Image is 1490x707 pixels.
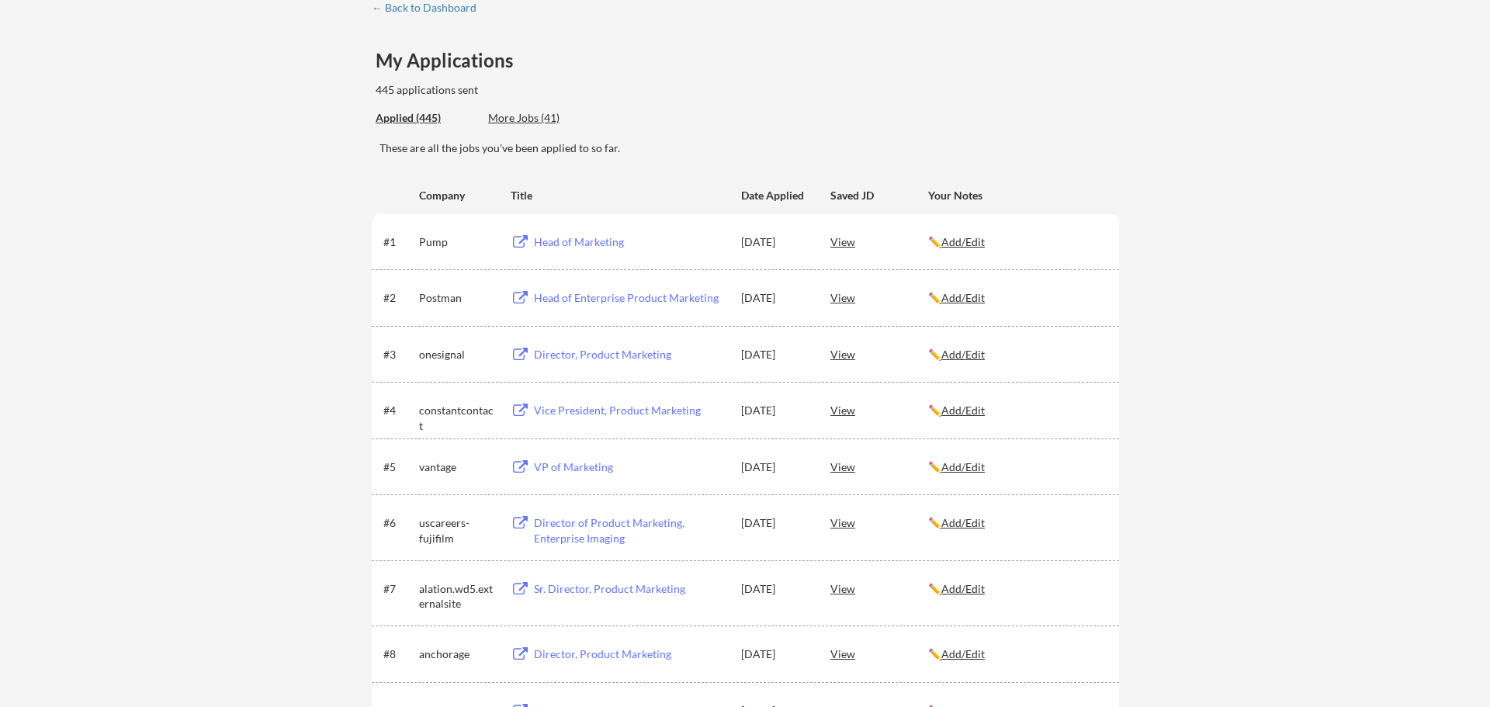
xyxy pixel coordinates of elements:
[830,574,928,602] div: View
[741,581,809,597] div: [DATE]
[941,235,985,248] u: Add/Edit
[419,459,497,475] div: vantage
[741,459,809,475] div: [DATE]
[941,348,985,361] u: Add/Edit
[941,516,985,529] u: Add/Edit
[419,581,497,612] div: alation.wd5.externalsite
[928,234,1105,250] div: ✏️
[419,347,497,362] div: onesignal
[534,515,726,546] div: Director of Product Marketing, Enterprise Imaging
[928,188,1105,203] div: Your Notes
[534,403,726,418] div: Vice President, Product Marketing
[376,51,529,70] div: My Applications
[741,347,809,362] div: [DATE]
[419,234,497,250] div: Pump
[741,403,809,418] div: [DATE]
[830,396,928,424] div: View
[534,347,726,362] div: Director, Product Marketing
[941,460,985,473] u: Add/Edit
[383,459,414,475] div: #5
[383,290,414,306] div: #2
[928,403,1105,418] div: ✏️
[928,459,1105,475] div: ✏️
[741,515,809,531] div: [DATE]
[379,140,1119,156] div: These are all the jobs you've been applied to so far.
[941,582,985,595] u: Add/Edit
[383,234,414,250] div: #1
[534,646,726,662] div: Director, Product Marketing
[419,290,497,306] div: Postman
[534,581,726,597] div: Sr. Director, Product Marketing
[376,110,476,126] div: Applied (445)
[830,283,928,311] div: View
[741,234,809,250] div: [DATE]
[830,227,928,255] div: View
[928,581,1105,597] div: ✏️
[383,646,414,662] div: #8
[928,646,1105,662] div: ✏️
[383,581,414,597] div: #7
[741,290,809,306] div: [DATE]
[941,647,985,660] u: Add/Edit
[534,290,726,306] div: Head of Enterprise Product Marketing
[830,340,928,368] div: View
[383,515,414,531] div: #6
[928,515,1105,531] div: ✏️
[383,347,414,362] div: #3
[830,508,928,536] div: View
[830,181,928,209] div: Saved JD
[419,188,497,203] div: Company
[419,515,497,546] div: uscareers-fujifilm
[511,188,726,203] div: Title
[488,110,602,126] div: More Jobs (41)
[741,188,809,203] div: Date Applied
[534,459,726,475] div: VP of Marketing
[941,291,985,304] u: Add/Edit
[488,110,602,126] div: These are job applications we think you'd be a good fit for, but couldn't apply you to automatica...
[830,452,928,480] div: View
[928,290,1105,306] div: ✏️
[372,2,488,17] a: ← Back to Dashboard
[830,639,928,667] div: View
[534,234,726,250] div: Head of Marketing
[376,82,676,98] div: 445 applications sent
[928,347,1105,362] div: ✏️
[741,646,809,662] div: [DATE]
[419,403,497,433] div: constantcontact
[376,110,476,126] div: These are all the jobs you've been applied to so far.
[383,403,414,418] div: #4
[372,2,488,13] div: ← Back to Dashboard
[941,404,985,417] u: Add/Edit
[419,646,497,662] div: anchorage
